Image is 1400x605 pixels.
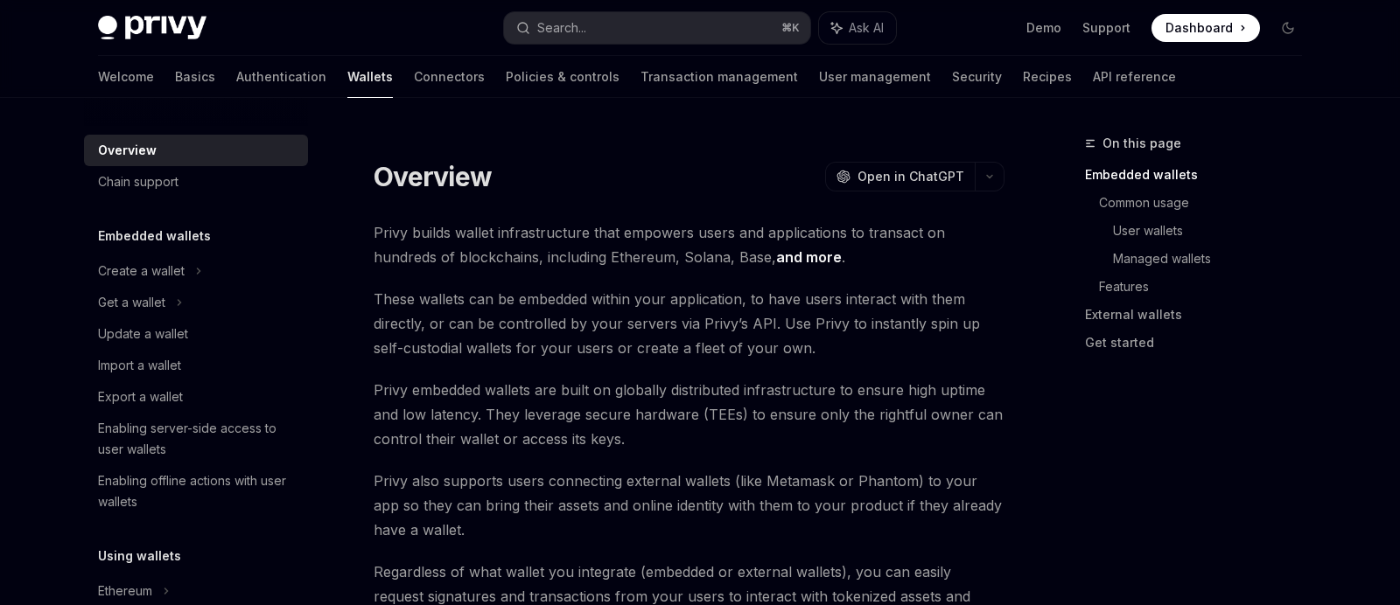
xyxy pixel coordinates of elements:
a: Policies & controls [506,56,619,98]
a: Export a wallet [84,381,308,413]
a: Authentication [236,56,326,98]
span: Open in ChatGPT [857,168,964,185]
span: Privy builds wallet infrastructure that empowers users and applications to transact on hundreds o... [374,220,1004,269]
a: Recipes [1023,56,1072,98]
h1: Overview [374,161,492,192]
span: Privy also supports users connecting external wallets (like Metamask or Phantom) to your app so t... [374,469,1004,542]
a: Import a wallet [84,350,308,381]
a: Overview [84,135,308,166]
h5: Using wallets [98,546,181,567]
a: Enabling offline actions with user wallets [84,465,308,518]
div: Update a wallet [98,323,188,344]
a: Demo [1026,19,1061,37]
a: Update a wallet [84,318,308,350]
a: and more [776,248,842,267]
button: Open in ChatGPT [825,162,975,191]
span: Privy embedded wallets are built on globally distributed infrastructure to ensure high uptime and... [374,378,1004,451]
div: Enabling offline actions with user wallets [98,470,297,512]
a: Embedded wallets [1085,161,1316,189]
a: Get started [1085,329,1316,357]
a: User management [819,56,931,98]
a: Support [1082,19,1130,37]
a: Security [952,56,1002,98]
div: Overview [98,140,157,161]
a: Basics [175,56,215,98]
a: Managed wallets [1113,245,1316,273]
a: API reference [1093,56,1176,98]
div: Get a wallet [98,292,165,313]
span: Ask AI [849,19,884,37]
div: Create a wallet [98,261,185,282]
div: Enabling server-side access to user wallets [98,418,297,460]
div: Ethereum [98,581,152,602]
a: External wallets [1085,301,1316,329]
a: Common usage [1099,189,1316,217]
span: Dashboard [1165,19,1233,37]
span: On this page [1102,133,1181,154]
button: Toggle dark mode [1274,14,1302,42]
button: Ask AI [819,12,896,44]
a: Welcome [98,56,154,98]
span: These wallets can be embedded within your application, to have users interact with them directly,... [374,287,1004,360]
div: Search... [537,17,586,38]
a: Features [1099,273,1316,301]
a: Dashboard [1151,14,1260,42]
a: Connectors [414,56,485,98]
img: dark logo [98,16,206,40]
a: Enabling server-side access to user wallets [84,413,308,465]
div: Import a wallet [98,355,181,376]
h5: Embedded wallets [98,226,211,247]
button: Search...⌘K [504,12,810,44]
a: User wallets [1113,217,1316,245]
a: Transaction management [640,56,798,98]
div: Chain support [98,171,178,192]
a: Wallets [347,56,393,98]
span: ⌘ K [781,21,800,35]
a: Chain support [84,166,308,198]
div: Export a wallet [98,386,183,407]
